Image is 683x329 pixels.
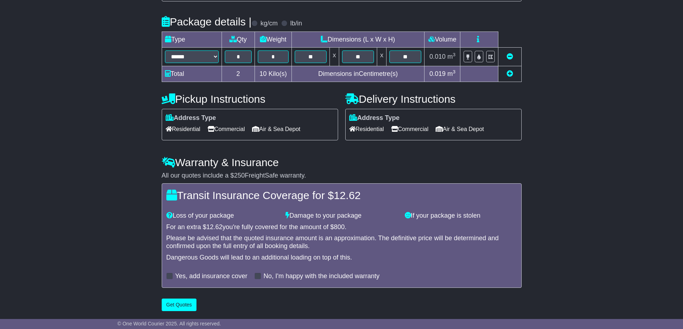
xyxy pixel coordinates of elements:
label: lb/in [290,20,302,28]
td: Total [162,66,222,82]
td: Dimensions (L x W x H) [291,32,424,47]
td: x [329,47,339,66]
div: Loss of your package [163,212,282,220]
td: Weight [255,32,292,47]
span: Residential [166,124,200,135]
td: 2 [222,66,255,82]
span: Air & Sea Depot [436,124,484,135]
a: Remove this item [507,53,513,60]
span: 250 [234,172,245,179]
label: Address Type [349,114,400,122]
div: For an extra $ you're fully covered for the amount of $ . [166,223,517,231]
h4: Package details | [162,16,252,28]
td: Dimensions in Centimetre(s) [291,66,424,82]
div: Damage to your package [282,212,401,220]
div: All our quotes include a $ FreightSafe warranty. [162,172,522,180]
div: Please be advised that the quoted insurance amount is an approximation. The definitive price will... [166,234,517,250]
sup: 3 [453,69,456,74]
td: Qty [222,32,255,47]
span: © One World Courier 2025. All rights reserved. [118,321,221,326]
label: No, I'm happy with the included warranty [264,272,380,280]
span: 10 [260,70,267,77]
div: Dangerous Goods will lead to an additional loading on top of this. [166,254,517,262]
h4: Pickup Instructions [162,93,338,105]
h4: Delivery Instructions [345,93,522,105]
td: Volume [424,32,460,47]
span: m [447,70,456,77]
label: kg/cm [260,20,278,28]
span: 800 [334,223,345,231]
span: 12.62 [334,189,361,201]
span: 0.010 [430,53,446,60]
td: x [377,47,386,66]
span: Commercial [208,124,245,135]
span: 0.019 [430,70,446,77]
td: Kilo(s) [255,66,292,82]
span: Commercial [391,124,428,135]
h4: Transit Insurance Coverage for $ [166,189,517,201]
span: 12.62 [207,223,223,231]
button: Get Quotes [162,299,197,311]
h4: Warranty & Insurance [162,156,522,168]
td: Type [162,32,222,47]
sup: 3 [453,52,456,57]
span: Residential [349,124,384,135]
label: Yes, add insurance cover [175,272,247,280]
div: If your package is stolen [401,212,521,220]
span: Air & Sea Depot [252,124,300,135]
a: Add new item [507,70,513,77]
label: Address Type [166,114,216,122]
span: m [447,53,456,60]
